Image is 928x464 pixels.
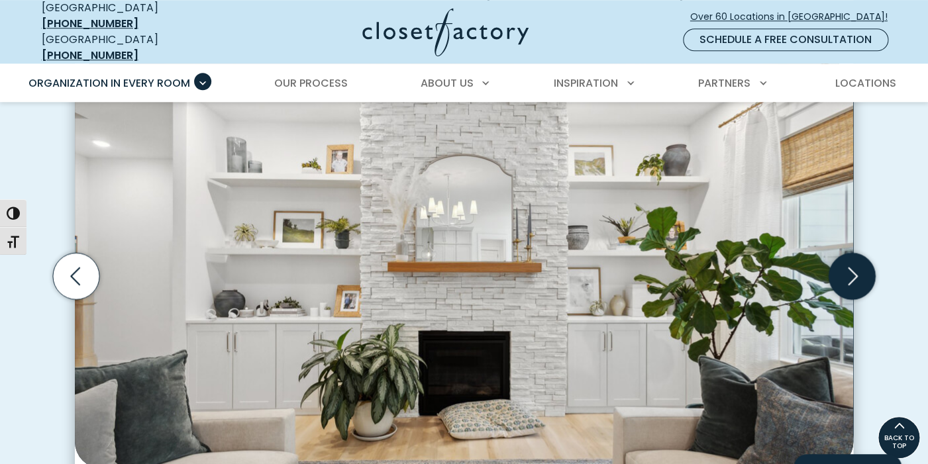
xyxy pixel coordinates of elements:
[690,5,899,28] a: Over 60 Locations in [GEOGRAPHIC_DATA]!
[690,10,898,24] span: Over 60 Locations in [GEOGRAPHIC_DATA]!
[274,75,348,91] span: Our Process
[878,416,920,459] a: BACK TO TOP
[554,75,618,91] span: Inspiration
[42,48,138,63] a: [PHONE_NUMBER]
[28,75,190,91] span: Organization in Every Room
[878,434,919,450] span: BACK TO TOP
[362,8,529,56] img: Closet Factory Logo
[42,32,234,64] div: [GEOGRAPHIC_DATA]
[823,248,880,304] button: Next slide
[48,248,105,304] button: Previous slide
[42,16,138,31] a: [PHONE_NUMBER]
[19,65,909,102] nav: Primary Menu
[835,75,896,91] span: Locations
[683,28,888,51] a: Schedule a Free Consultation
[420,75,473,91] span: About Us
[698,75,750,91] span: Partners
